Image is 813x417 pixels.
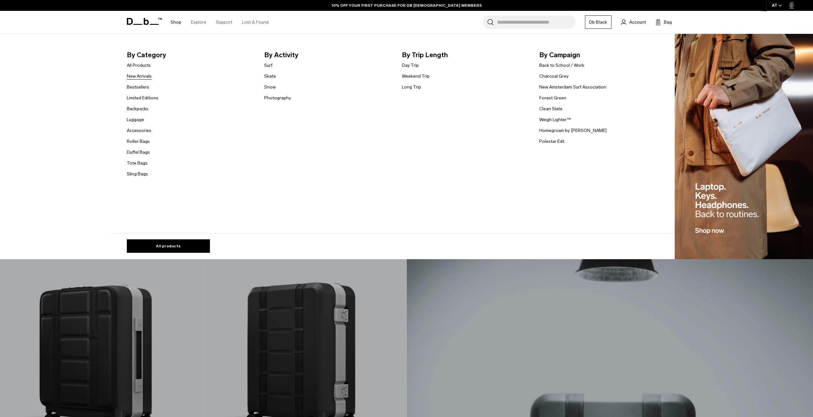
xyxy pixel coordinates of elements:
a: Shop [171,11,181,34]
a: Account [621,18,646,26]
span: Account [629,19,646,26]
a: Skate [264,73,276,80]
a: Lost & Found [242,11,269,34]
a: Surf [264,62,272,69]
a: Day Trip [402,62,419,69]
a: New Amsterdam Surf Association [539,84,606,90]
nav: Main Navigation [166,11,273,34]
span: By Trip Length [402,50,529,60]
a: Limited Editions [127,95,158,101]
a: Sling Bags [127,171,148,177]
a: Photography [264,95,291,101]
a: Support [216,11,232,34]
a: 10% OFF YOUR FIRST PURCHASE FOR DB [DEMOGRAPHIC_DATA] MEMBERS [332,3,482,8]
a: Accessories [127,127,151,134]
a: Tote Bags [127,160,148,166]
a: Forest Green [539,95,566,101]
a: Roller Bags [127,138,150,145]
a: Weigh Lighter™ [539,116,571,123]
a: Explore [191,11,206,34]
a: Polestar Edt. [539,138,565,145]
a: All Products [127,62,151,69]
a: Homegrown by [PERSON_NAME] [539,127,607,134]
button: Bag [656,18,672,26]
a: Snow [264,84,276,90]
span: By Campaign [539,50,667,60]
a: All products [127,239,210,253]
a: Db Black [585,15,611,29]
span: Bag [664,19,672,26]
span: By Activity [264,50,392,60]
a: Weekend Trip [402,73,430,80]
span: By Category [127,50,254,60]
a: New Arrivals [127,73,152,80]
a: Luggage [127,116,144,123]
a: Duffel Bags [127,149,150,156]
a: Long Trip [402,84,421,90]
a: Bestsellers [127,84,149,90]
a: Charcoal Grey [539,73,569,80]
a: Back to School / Work [539,62,584,69]
a: Backpacks [127,105,149,112]
a: Clean Slate [539,105,563,112]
